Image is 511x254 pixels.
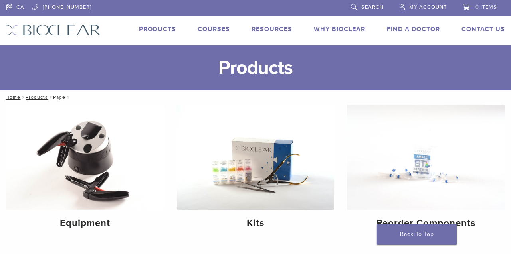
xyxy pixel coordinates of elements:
[387,25,440,33] a: Find A Doctor
[252,25,292,33] a: Resources
[20,95,26,99] span: /
[353,216,498,230] h4: Reorder Components
[361,4,384,10] span: Search
[314,25,365,33] a: Why Bioclear
[6,24,101,36] img: Bioclear
[48,95,53,99] span: /
[198,25,230,33] a: Courses
[475,4,497,10] span: 0 items
[26,95,48,100] a: Products
[177,105,335,210] img: Kits
[6,105,164,210] img: Equipment
[6,105,164,236] a: Equipment
[347,105,505,236] a: Reorder Components
[13,216,158,230] h4: Equipment
[3,95,20,100] a: Home
[409,4,447,10] span: My Account
[177,105,335,236] a: Kits
[377,224,457,245] a: Back To Top
[139,25,176,33] a: Products
[347,105,505,210] img: Reorder Components
[461,25,505,33] a: Contact Us
[183,216,328,230] h4: Kits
